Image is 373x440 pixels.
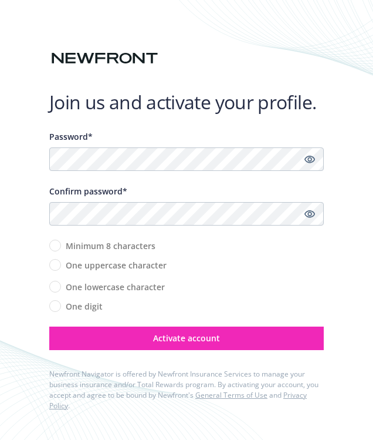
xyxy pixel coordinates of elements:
a: Show password [303,207,317,221]
a: Privacy Policy [49,390,307,411]
h1: Join us and activate your profile. [49,90,324,114]
span: Minimum 8 characters [66,240,155,252]
div: Newfront Navigator is offered by Newfront Insurance Services to manage your business insurance an... [49,369,324,411]
img: Newfront logo [49,48,160,69]
span: Password* [49,131,93,142]
a: General Terms of Use [195,390,267,400]
input: Confirm your unique password... [49,202,324,226]
span: One uppercase character [66,259,167,271]
span: Confirm password* [49,186,127,197]
span: One digit [66,300,103,313]
a: Show password [303,152,317,166]
span: Activate account [153,332,220,344]
span: One lowercase character [66,281,165,293]
button: Activate account [49,327,324,350]
input: Enter a unique password... [49,147,324,171]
